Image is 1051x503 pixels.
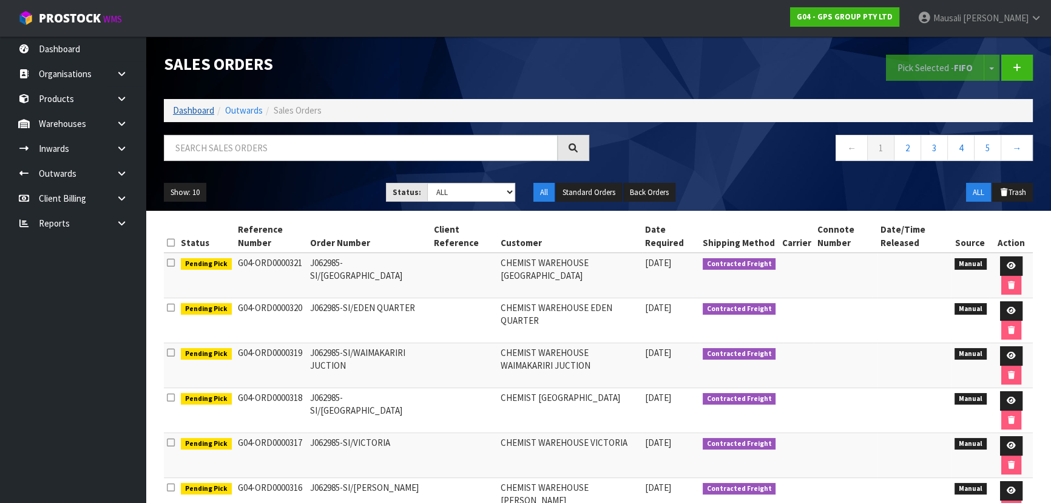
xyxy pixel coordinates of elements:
a: 1 [867,135,894,161]
span: Manual [955,348,987,360]
img: cube-alt.png [18,10,33,26]
button: Back Orders [623,183,675,202]
span: Manual [955,393,987,405]
span: Contracted Freight [703,348,776,360]
button: All [533,183,555,202]
a: Outwards [225,104,263,116]
span: Sales Orders [274,104,322,116]
span: Mausali [933,12,961,24]
button: ALL [966,183,991,202]
td: G04-ORD0000319 [235,343,307,388]
button: Trash [992,183,1033,202]
span: [DATE] [645,482,671,493]
th: Date/Time Released [877,220,952,253]
a: 3 [921,135,948,161]
td: J062985-SI/EDEN QUARTER [307,298,431,343]
span: [DATE] [645,302,671,313]
th: Shipping Method [700,220,779,253]
td: J062985-SI/VICTORIA [307,433,431,478]
a: G04 - GPS GROUP PTY LTD [790,7,899,27]
th: Order Number [307,220,431,253]
th: Reference Number [235,220,307,253]
span: Pending Pick [181,258,232,270]
span: ProStock [39,10,101,26]
td: J062985-SI/[GEOGRAPHIC_DATA] [307,388,431,433]
th: Date Required [642,220,700,253]
span: Contracted Freight [703,483,776,495]
button: Pick Selected -FIFO [886,55,984,81]
span: [DATE] [645,347,671,358]
span: Contracted Freight [703,303,776,315]
span: [DATE] [645,437,671,448]
span: Pending Pick [181,393,232,405]
span: Contracted Freight [703,393,776,405]
button: Show: 10 [164,183,206,202]
a: 5 [974,135,1001,161]
h1: Sales Orders [164,55,589,73]
a: ← [836,135,868,161]
a: → [1001,135,1033,161]
span: Manual [955,483,987,495]
span: Pending Pick [181,438,232,450]
th: Customer [498,220,642,253]
th: Source [951,220,990,253]
a: 2 [894,135,921,161]
strong: G04 - GPS GROUP PTY LTD [797,12,893,22]
a: Dashboard [173,104,214,116]
td: G04-ORD0000318 [235,388,307,433]
button: Standard Orders [556,183,622,202]
span: [DATE] [645,257,671,269]
td: J062985-SI/[GEOGRAPHIC_DATA] [307,253,431,298]
span: Contracted Freight [703,438,776,450]
span: Manual [955,438,987,450]
td: G04-ORD0000320 [235,298,307,343]
th: Action [990,220,1033,253]
th: Status [178,220,235,253]
td: CHEMIST [GEOGRAPHIC_DATA] [498,388,642,433]
input: Search sales orders [164,135,558,161]
span: [DATE] [645,392,671,403]
td: CHEMIST WAREHOUSE EDEN QUARTER [498,298,642,343]
nav: Page navigation [607,135,1033,165]
th: Connote Number [814,220,877,253]
td: J062985-SI/WAIMAKARIRI JUCTION [307,343,431,388]
span: Manual [955,258,987,270]
td: CHEMIST WAREHOUSE [GEOGRAPHIC_DATA] [498,253,642,298]
strong: Status: [393,187,421,197]
span: Pending Pick [181,303,232,315]
td: CHEMIST WAREHOUSE VICTORIA [498,433,642,478]
td: CHEMIST WAREHOUSE WAIMAKARIRI JUCTION [498,343,642,388]
span: Contracted Freight [703,258,776,270]
td: G04-ORD0000321 [235,253,307,298]
a: 4 [947,135,975,161]
small: WMS [103,13,122,25]
span: [PERSON_NAME] [963,12,1029,24]
strong: FIFO [954,62,973,74]
td: G04-ORD0000317 [235,433,307,478]
th: Carrier [779,220,814,253]
th: Client Reference [431,220,498,253]
span: Pending Pick [181,348,232,360]
span: Pending Pick [181,483,232,495]
span: Manual [955,303,987,315]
